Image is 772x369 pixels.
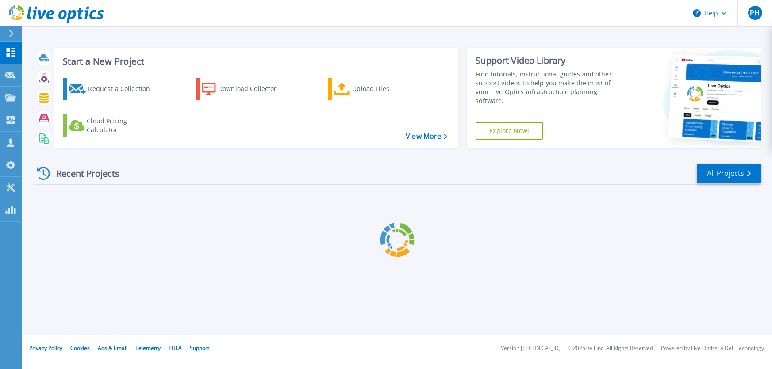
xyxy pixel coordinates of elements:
a: Cookies [70,344,90,352]
div: Download Collector [218,80,289,98]
a: Request a Collection [63,78,161,100]
li: Powered by Live Optics, a Dell Technology [661,346,764,351]
div: Find tutorials, instructional guides and other support videos to help you make the most of your L... [476,70,625,105]
span: PH [750,9,760,16]
a: View More [406,132,447,141]
a: Privacy Policy [29,344,62,352]
h3: Start a New Project [63,57,446,66]
li: Version: [TECHNICAL_ID] [501,346,561,351]
div: Support Video Library [476,55,625,66]
a: Upload Files [328,78,426,100]
a: All Projects [697,164,761,183]
a: Cloud Pricing Calculator [63,114,161,137]
a: Download Collector [196,78,294,100]
a: Explore Now! [476,122,543,140]
a: Telemetry [135,344,161,352]
li: © 2025 Dell Inc. All Rights Reserved [568,346,653,351]
div: Upload Files [352,80,423,98]
div: Recent Projects [34,163,131,184]
div: Cloud Pricing Calculator [87,117,157,134]
a: Ads & Email [98,344,127,352]
a: Support [190,344,209,352]
a: EULA [169,344,182,352]
div: Request a Collection [88,80,159,98]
